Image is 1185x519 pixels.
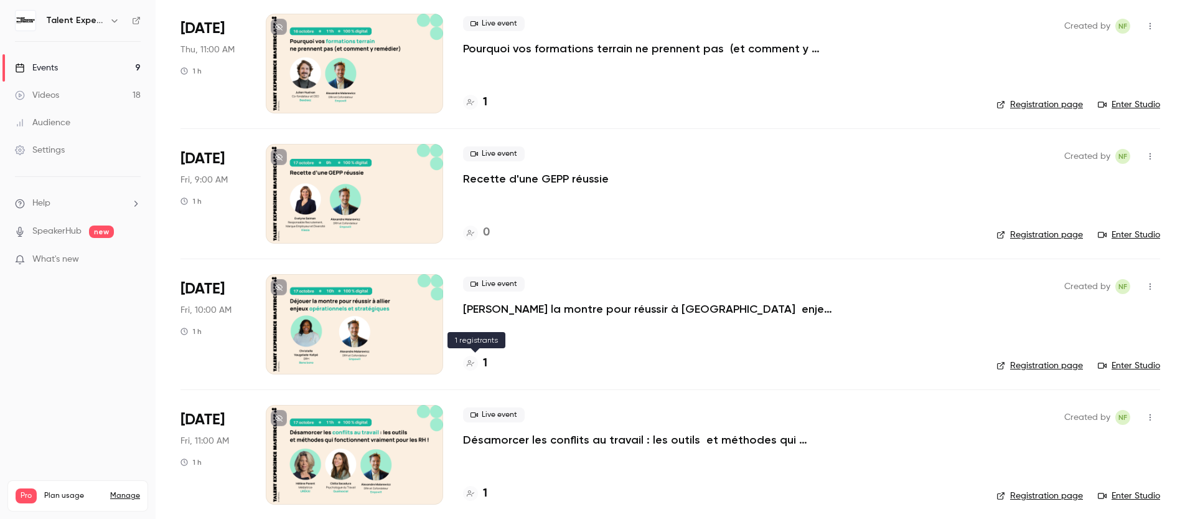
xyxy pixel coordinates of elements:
span: [DATE] [180,279,225,299]
span: Pro [16,488,37,503]
div: Settings [15,144,65,156]
div: Videos [15,89,59,102]
h4: 1 [483,355,487,372]
iframe: Noticeable Trigger [126,254,141,265]
span: NF [1118,410,1127,425]
span: Noémie Forcella [1115,410,1130,425]
a: 1 [463,355,487,372]
a: 0 [463,224,490,241]
div: Events [15,62,58,74]
a: 1 [463,94,487,111]
div: 1 h [180,326,202,336]
a: Pourquoi vos formations terrain ne prennent pas (et comment y remédier) [463,41,836,56]
div: 1 h [180,196,202,206]
span: Plan usage [44,491,103,501]
a: Enter Studio [1098,98,1160,111]
a: SpeakerHub [32,225,82,238]
span: Created by [1064,410,1110,425]
span: [DATE] [180,410,225,430]
span: Fri, 11:00 AM [180,435,229,447]
span: Help [32,197,50,210]
div: Oct 16 Thu, 11:00 AM (Europe/Paris) [180,14,246,113]
span: What's new [32,253,79,266]
a: Désamorcer les conflits au travail : les outils et méthodes qui fonctionnent vraiment pour les RH ! [463,432,836,447]
span: Live event [463,146,525,161]
h6: Talent Experience Masterclass [46,14,105,27]
span: Live event [463,277,525,292]
span: Created by [1064,149,1110,164]
span: Noémie Forcella [1115,19,1130,34]
span: [DATE] [180,19,225,39]
a: Registration page [996,490,1083,502]
span: NF [1118,149,1127,164]
a: [PERSON_NAME] la montre pour réussir à [GEOGRAPHIC_DATA] enjeux opérationnels et stratégiques [463,302,836,317]
span: NF [1118,279,1127,294]
a: Enter Studio [1098,229,1160,241]
h4: 0 [483,224,490,241]
li: help-dropdown-opener [15,197,141,210]
a: Registration page [996,98,1083,111]
span: Thu, 11:00 AM [180,44,235,56]
h4: 1 [483,94,487,111]
a: Enter Studio [1098,490,1160,502]
a: Registration page [996,359,1083,372]
span: Fri, 9:00 AM [180,174,228,186]
a: Enter Studio [1098,359,1160,372]
a: 1 [463,485,487,502]
span: Created by [1064,279,1110,294]
a: Manage [110,491,140,501]
img: Talent Experience Masterclass [16,11,35,31]
div: Oct 17 Fri, 10:00 AM (Europe/Paris) [180,274,246,374]
a: Registration page [996,229,1083,241]
div: 1 h [180,66,202,76]
span: Live event [463,407,525,422]
span: [DATE] [180,149,225,169]
span: new [89,226,114,238]
span: Live event [463,16,525,31]
div: Oct 17 Fri, 11:00 AM (Europe/Paris) [180,405,246,505]
span: NF [1118,19,1127,34]
div: Audience [15,117,70,129]
a: Recette d'une GEPP réussie [463,171,609,186]
div: Oct 17 Fri, 9:00 AM (Europe/Paris) [180,144,246,244]
span: Fri, 10:00 AM [180,304,232,317]
span: Noémie Forcella [1115,149,1130,164]
h4: 1 [483,485,487,502]
div: 1 h [180,457,202,467]
span: Noémie Forcella [1115,279,1130,294]
span: Created by [1064,19,1110,34]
